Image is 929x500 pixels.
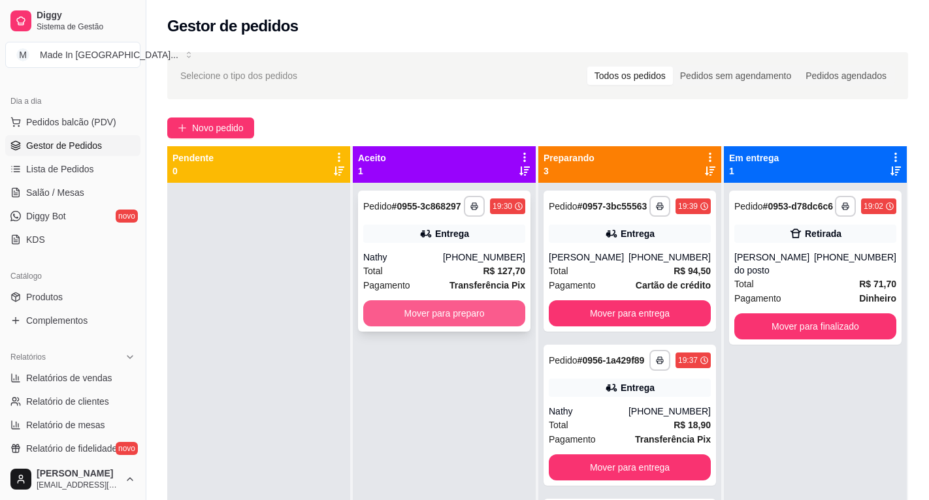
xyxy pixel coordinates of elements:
a: Relatório de fidelidadenovo [5,438,140,459]
strong: R$ 94,50 [674,266,711,276]
span: Complementos [26,314,88,327]
span: Pedido [734,201,763,211]
div: Nathy [549,405,628,418]
div: [PERSON_NAME] [549,251,628,264]
div: Entrega [435,227,469,240]
span: Relatórios [10,352,46,362]
strong: Transferência Pix [449,280,525,290]
span: Relatório de mesas [26,418,105,431]
p: Aceito [358,151,386,164]
strong: R$ 18,90 [674,420,711,430]
span: Total [549,264,568,278]
a: Diggy Botnovo [5,206,140,227]
span: Lista de Pedidos [26,163,94,176]
span: Total [734,277,754,291]
div: Pedidos agendados [798,67,894,85]
p: Pendente [172,151,214,164]
div: [PHONE_NUMBER] [814,251,896,277]
span: Relatórios de vendas [26,371,112,384]
span: Pagamento [549,278,596,292]
div: [PHONE_NUMBER] [628,405,711,418]
a: KDS [5,229,140,250]
p: 0 [172,164,214,178]
strong: # 0955-3c868297 [392,201,461,211]
div: Todos os pedidos [587,67,673,85]
div: [PHONE_NUMBER] [443,251,525,264]
span: Pagamento [363,278,410,292]
strong: Transferência Pix [635,434,711,445]
button: Novo pedido [167,117,254,138]
div: [PHONE_NUMBER] [628,251,711,264]
p: Em entrega [729,151,779,164]
div: 19:30 [493,201,512,211]
span: Pagamento [549,432,596,446]
p: 3 [544,164,595,178]
span: plus [178,123,187,133]
strong: Dinheiro [859,293,896,304]
button: Select a team [5,42,140,68]
div: 19:37 [678,355,698,366]
a: Complementos [5,310,140,331]
a: Relatório de clientes [5,391,140,412]
div: Catálogo [5,266,140,287]
a: DiggySistema de Gestão [5,5,140,37]
div: Made In [GEOGRAPHIC_DATA] ... [40,48,178,61]
span: Diggy [37,10,135,22]
p: Preparando [544,151,595,164]
div: Nathy [363,251,443,264]
p: 1 [729,164,779,178]
span: Diggy Bot [26,210,66,223]
button: [PERSON_NAME][EMAIL_ADDRESS][DOMAIN_NAME] [5,463,140,495]
span: Relatório de clientes [26,395,109,408]
a: Lista de Pedidos [5,159,140,180]
div: Retirada [805,227,841,240]
a: Gestor de Pedidos [5,135,140,156]
div: Dia a dia [5,91,140,112]
span: Novo pedido [192,121,244,135]
span: [PERSON_NAME] [37,468,120,480]
span: Salão / Mesas [26,186,84,199]
div: [PERSON_NAME] do posto [734,251,814,277]
span: M [16,48,29,61]
div: Entrega [621,381,655,394]
a: Relatório de mesas [5,414,140,435]
strong: Cartão de crédito [636,280,711,290]
span: [EMAIL_ADDRESS][DOMAIN_NAME] [37,480,120,490]
button: Mover para entrega [549,300,711,326]
button: Mover para finalizado [734,313,896,339]
h2: Gestor de pedidos [167,16,299,37]
span: Pedido [549,201,578,211]
button: Mover para preparo [363,300,525,326]
span: Pedido [549,355,578,366]
strong: R$ 71,70 [859,279,896,289]
a: Produtos [5,287,140,307]
button: Mover para entrega [549,454,711,480]
div: 19:39 [678,201,698,211]
span: Pedidos balcão (PDV) [26,116,116,129]
p: 1 [358,164,386,178]
strong: # 0953-d78dc6c6 [763,201,833,211]
div: Pedidos sem agendamento [673,67,798,85]
span: KDS [26,233,45,246]
strong: # 0957-3bc55563 [578,201,647,211]
span: Selecione o tipo dos pedidos [180,69,297,83]
span: Total [549,418,568,432]
a: Salão / Mesas [5,182,140,203]
button: Pedidos balcão (PDV) [5,112,140,133]
span: Pedido [363,201,392,211]
span: Pagamento [734,291,781,305]
a: Relatórios de vendas [5,367,140,388]
span: Relatório de fidelidade [26,442,117,455]
div: 19:02 [864,201,883,211]
span: Gestor de Pedidos [26,139,102,152]
div: Entrega [621,227,655,240]
strong: # 0956-1a429f89 [578,355,645,366]
span: Sistema de Gestão [37,22,135,32]
strong: R$ 127,70 [483,266,525,276]
span: Total [363,264,383,278]
span: Produtos [26,290,63,304]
